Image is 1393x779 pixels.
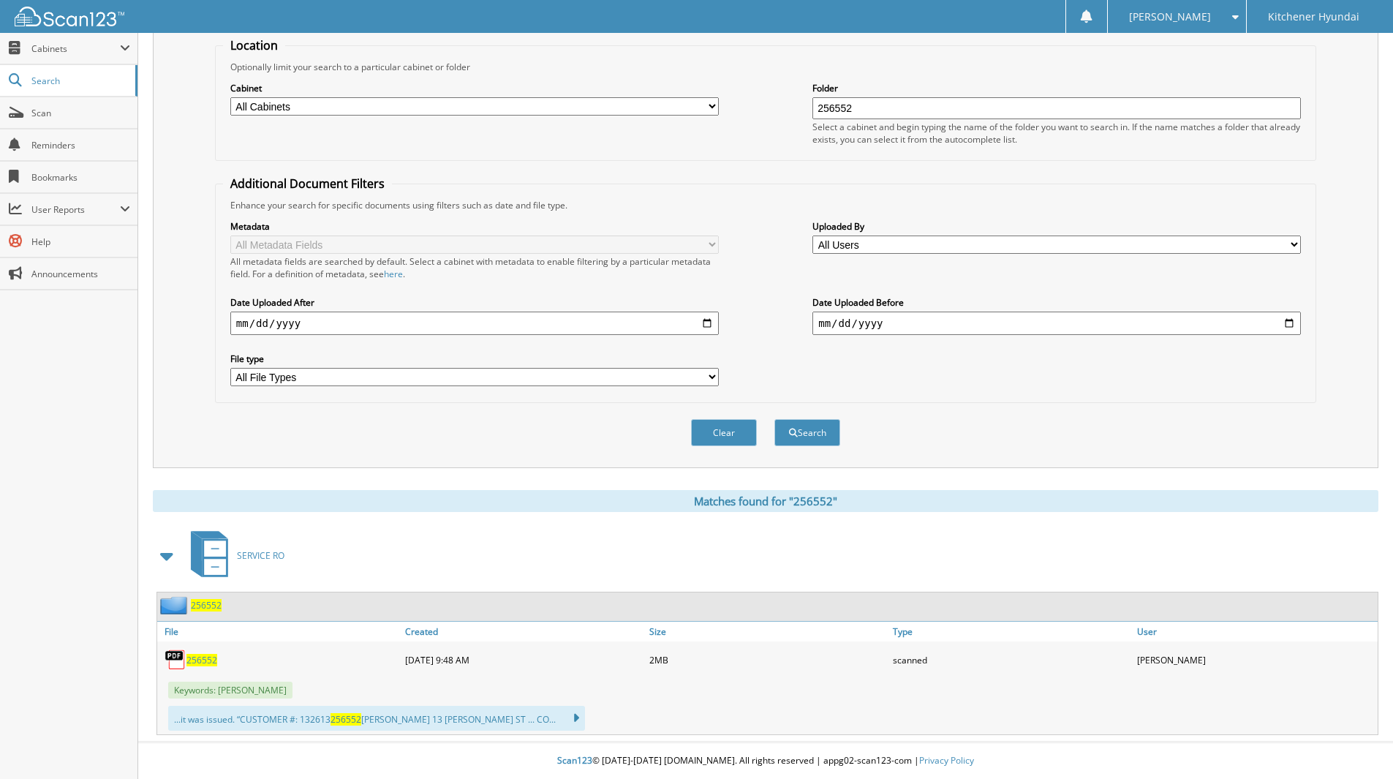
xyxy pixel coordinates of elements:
label: File type [230,353,719,365]
legend: Additional Document Filters [223,176,392,192]
iframe: Chat Widget [1320,709,1393,779]
label: Folder [812,82,1301,94]
input: start [230,312,719,335]
button: Clear [691,419,757,446]
label: Uploaded By [812,220,1301,233]
div: Optionally limit your search to a particular cabinet or folder [223,61,1308,73]
span: Kitchener Hyundai [1268,12,1359,21]
span: Search [31,75,128,87]
span: Reminders [31,139,130,151]
div: Select a cabinet and begin typing the name of the folder you want to search in. If the name match... [812,121,1301,146]
span: 256552 [331,713,361,726]
span: User Reports [31,203,120,216]
a: Created [401,622,646,641]
a: 256552 [186,654,217,666]
a: 256552 [191,599,222,611]
div: ...it was issued. “CUSTOMER #: 132613 [PERSON_NAME] 13 [PERSON_NAME] ST ... CO... [168,706,585,731]
span: Scan [31,107,130,119]
span: Keywords: [PERSON_NAME] [168,682,292,699]
span: Announcements [31,268,130,280]
span: Help [31,236,130,248]
a: SERVICE RO [182,527,284,584]
div: Matches found for "256552" [153,490,1378,512]
a: here [384,268,403,280]
label: Cabinet [230,82,719,94]
div: All metadata fields are searched by default. Select a cabinet with metadata to enable filtering b... [230,255,719,280]
div: [DATE] 9:48 AM [401,645,646,674]
label: Metadata [230,220,719,233]
span: Bookmarks [31,171,130,184]
img: scan123-logo-white.svg [15,7,124,26]
span: [PERSON_NAME] [1129,12,1211,21]
img: PDF.png [165,649,186,671]
label: Date Uploaded After [230,296,719,309]
span: Scan123 [557,754,592,767]
div: scanned [889,645,1133,674]
div: [PERSON_NAME] [1133,645,1378,674]
a: File [157,622,401,641]
label: Date Uploaded Before [812,296,1301,309]
div: 2MB [646,645,890,674]
span: Cabinets [31,42,120,55]
button: Search [774,419,840,446]
img: folder2.png [160,596,191,614]
div: © [DATE]-[DATE] [DOMAIN_NAME]. All rights reserved | appg02-scan123-com | [138,743,1393,779]
legend: Location [223,37,285,53]
div: Enhance your search for specific documents using filters such as date and file type. [223,199,1308,211]
a: User [1133,622,1378,641]
a: Privacy Policy [919,754,974,767]
a: Type [889,622,1133,641]
input: end [812,312,1301,335]
span: SERVICE RO [237,549,284,562]
a: Size [646,622,890,641]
